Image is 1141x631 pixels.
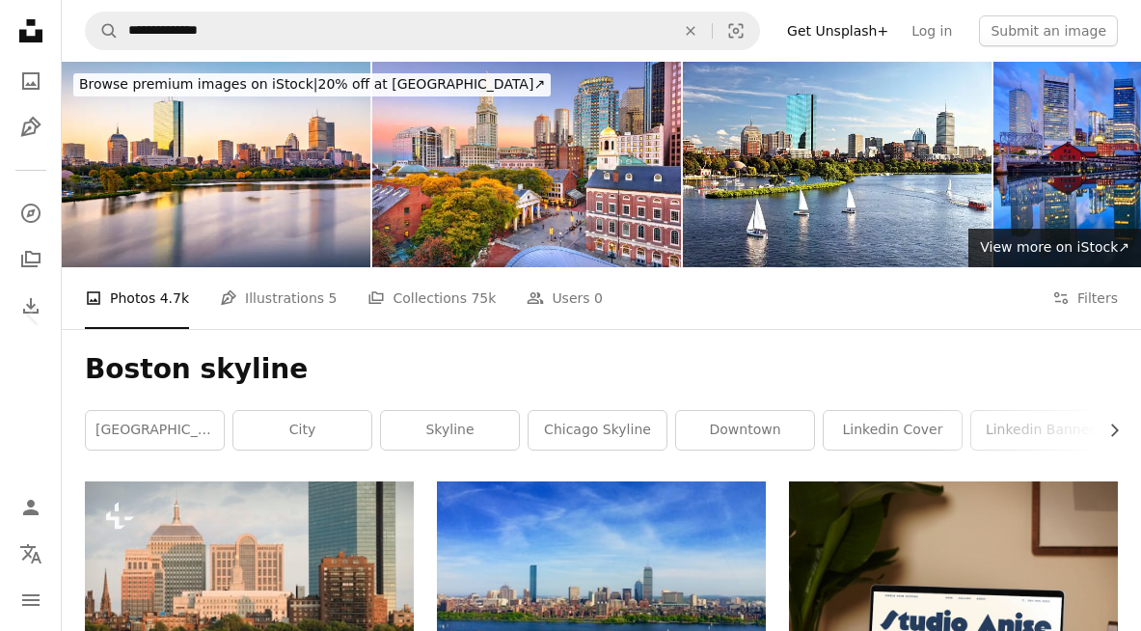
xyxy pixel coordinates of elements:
a: View more on iStock↗ [968,229,1141,267]
form: Find visuals sitewide [85,12,760,50]
button: Language [12,535,50,573]
span: 5 [329,288,338,309]
img: View of the Beacon Hill and Back Bay Boston City Skyline and Charles River at Sunset, Massachuset... [62,62,370,267]
a: Get Unsplash+ [775,15,900,46]
img: Boston, Massachusetts, USA Downtown Skyline [372,62,681,267]
span: 0 [594,288,603,309]
button: Clear [669,13,712,49]
a: linkedin cover [824,411,962,450]
h1: Boston skyline [85,352,1118,387]
a: Illustrations 5 [220,267,337,329]
span: Browse premium images on iStock | [79,76,317,92]
button: Menu [12,581,50,619]
a: chicago skyline [529,411,666,450]
a: Photos [12,62,50,100]
button: Filters [1052,267,1118,329]
button: scroll list to the right [1097,411,1118,450]
a: Illustrations [12,108,50,147]
a: city [233,411,371,450]
a: Browse premium images on iStock|20% off at [GEOGRAPHIC_DATA]↗ [62,62,562,108]
span: 20% off at [GEOGRAPHIC_DATA] ↗ [79,76,545,92]
a: a group of sailboats floating on top of a lake [85,583,414,600]
a: [GEOGRAPHIC_DATA] [86,411,224,450]
a: skyline [381,411,519,450]
button: Search Unsplash [86,13,119,49]
a: Log in / Sign up [12,488,50,527]
a: body of water near cityscape at daytime [437,583,766,600]
a: Next [1073,223,1141,408]
a: Collections 75k [367,267,496,329]
img: Sailing in Boston [683,62,992,267]
a: Log in [900,15,964,46]
a: Users 0 [527,267,603,329]
span: View more on iStock ↗ [980,239,1129,255]
button: Submit an image [979,15,1118,46]
span: 75k [471,288,496,309]
a: Explore [12,194,50,233]
button: Visual search [713,13,759,49]
a: downtown [676,411,814,450]
a: linkedin banner [971,411,1109,450]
